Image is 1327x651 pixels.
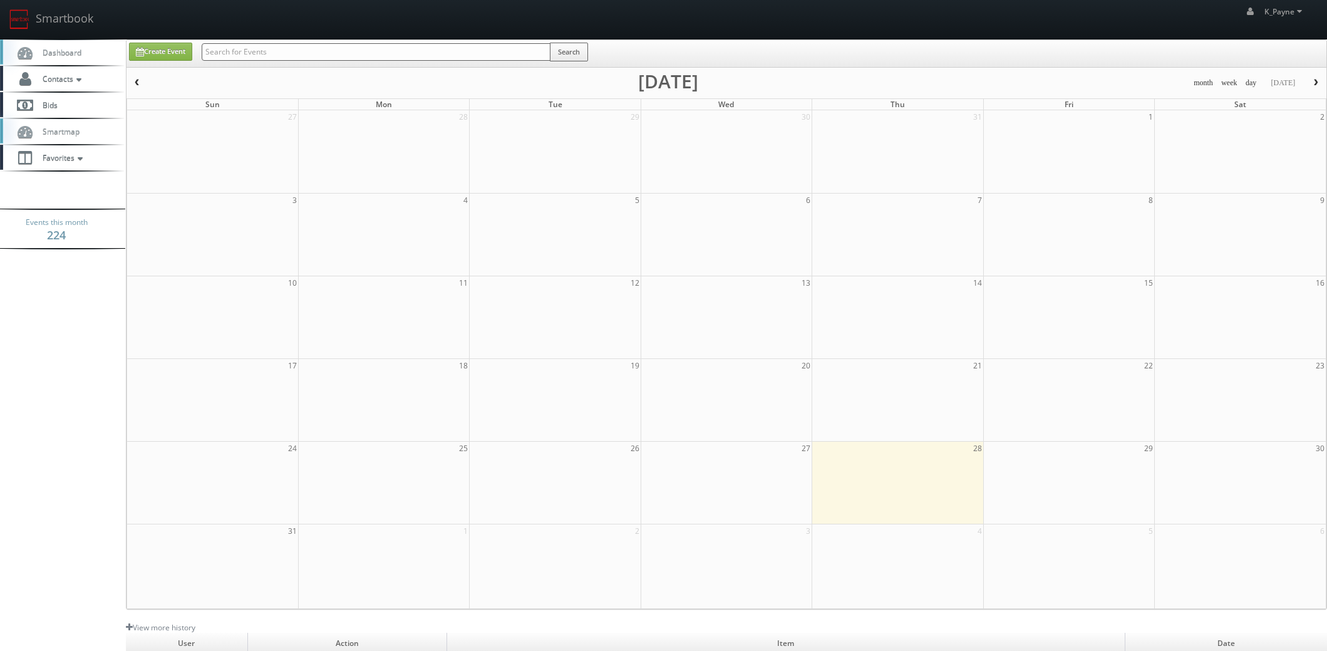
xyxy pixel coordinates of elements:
[800,276,812,289] span: 13
[549,99,562,110] span: Tue
[634,194,641,207] span: 5
[126,622,195,633] a: View more history
[9,9,29,29] img: smartbook-logo.png
[976,524,983,538] span: 4
[629,276,641,289] span: 12
[1319,110,1326,123] span: 2
[976,194,983,207] span: 7
[1143,442,1154,455] span: 29
[36,100,58,110] span: Bids
[1147,524,1154,538] span: 5
[1234,99,1246,110] span: Sat
[972,276,983,289] span: 14
[1314,359,1326,372] span: 23
[458,442,469,455] span: 25
[1189,75,1217,91] button: month
[972,359,983,372] span: 21
[129,43,192,61] a: Create Event
[1319,194,1326,207] span: 9
[1147,194,1154,207] span: 8
[972,442,983,455] span: 28
[1143,276,1154,289] span: 15
[1147,110,1154,123] span: 1
[287,276,298,289] span: 10
[1319,524,1326,538] span: 6
[26,216,88,229] span: Events this month
[891,99,905,110] span: Thu
[1264,6,1306,17] span: K_Payne
[805,194,812,207] span: 6
[376,99,392,110] span: Mon
[291,194,298,207] span: 3
[287,359,298,372] span: 17
[458,359,469,372] span: 18
[1241,75,1261,91] button: day
[1314,442,1326,455] span: 30
[36,47,81,58] span: Dashboard
[805,524,812,538] span: 3
[638,75,698,88] h2: [DATE]
[800,359,812,372] span: 20
[458,110,469,123] span: 28
[634,524,641,538] span: 2
[36,152,86,163] span: Favorites
[205,99,220,110] span: Sun
[287,110,298,123] span: 27
[629,359,641,372] span: 19
[36,126,80,137] span: Smartmap
[550,43,588,61] button: Search
[462,524,469,538] span: 1
[202,43,550,61] input: Search for Events
[1143,359,1154,372] span: 22
[458,276,469,289] span: 11
[1217,75,1242,91] button: week
[1266,75,1299,91] button: [DATE]
[287,524,298,538] span: 31
[972,110,983,123] span: 31
[1065,99,1073,110] span: Fri
[36,73,85,84] span: Contacts
[629,110,641,123] span: 29
[47,227,66,242] strong: 224
[629,442,641,455] span: 26
[800,110,812,123] span: 30
[287,442,298,455] span: 24
[1314,276,1326,289] span: 16
[718,99,734,110] span: Wed
[462,194,469,207] span: 4
[800,442,812,455] span: 27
